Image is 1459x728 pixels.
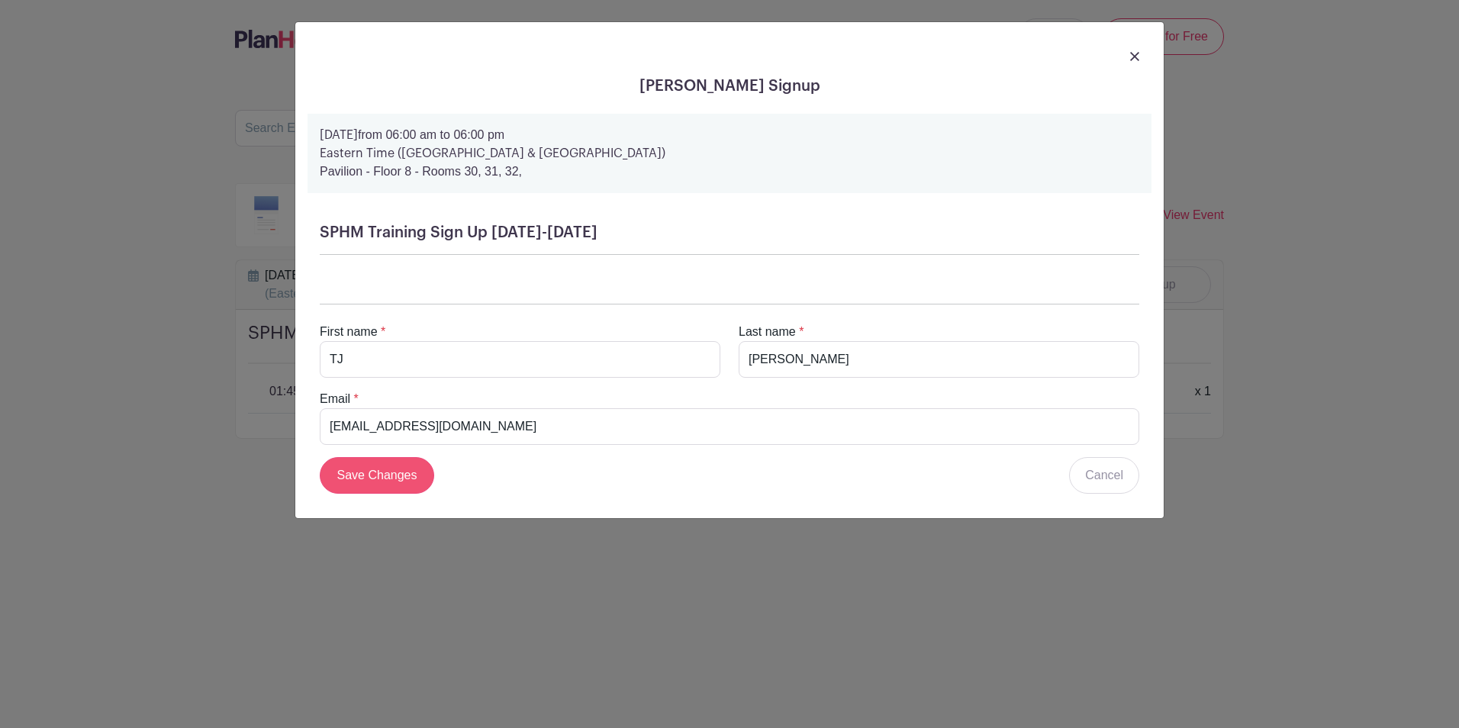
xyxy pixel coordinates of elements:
[1069,457,1139,494] a: Cancel
[320,457,434,494] input: Save Changes
[1130,52,1139,61] img: close_button-5f87c8562297e5c2d7936805f587ecaba9071eb48480494691a3f1689db116b3.svg
[320,390,350,408] label: Email
[320,126,1139,144] p: from 06:00 am to 06:00 pm
[308,77,1151,95] h5: [PERSON_NAME] Signup
[320,323,378,341] label: First name
[320,147,665,159] strong: Eastern Time ([GEOGRAPHIC_DATA] & [GEOGRAPHIC_DATA])
[320,129,358,141] strong: [DATE]
[739,323,796,341] label: Last name
[320,224,1139,242] h5: SPHM Training Sign Up [DATE]-[DATE]
[320,163,1139,181] p: Pavilion - Floor 8 - Rooms 30, 31, 32,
